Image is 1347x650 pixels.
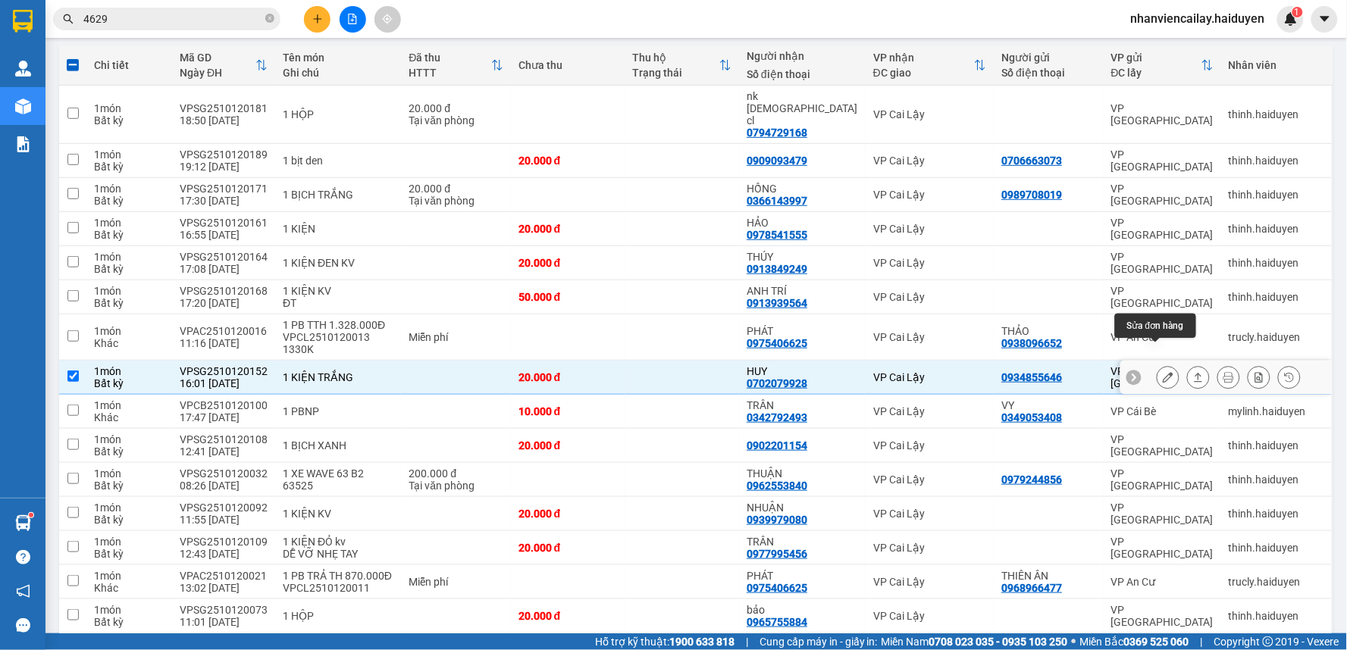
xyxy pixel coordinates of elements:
div: VP [GEOGRAPHIC_DATA] [1111,502,1214,526]
div: VP An Cư [1111,331,1214,343]
div: Ngày ĐH [180,67,255,79]
div: 1 món [94,325,164,337]
th: Toggle SortBy [625,45,740,86]
div: 1 PB TRẢ TH 870.000Đ VPCL2510120011 [283,570,393,594]
div: 19:12 [DATE] [180,161,268,173]
div: 11:01 [DATE] [180,616,268,628]
div: VPSG2510120032 [180,467,268,480]
div: VP [GEOGRAPHIC_DATA] [1111,365,1214,389]
div: VPSG2510120189 [180,148,268,161]
span: ⚪️ [1072,639,1076,645]
button: aim [374,6,401,33]
div: 1330K [283,343,393,355]
div: VPAC2510120016 [180,325,268,337]
div: 1 KIỆN KV [283,508,393,520]
div: nk thiên phúc cl [747,90,858,127]
div: VP Cai Lậy [873,189,986,201]
div: Người nhận [747,50,858,62]
div: DỄ VỠ NHẸ TAY [283,548,393,560]
div: 0366143997 [747,195,807,207]
div: VP [GEOGRAPHIC_DATA] [1111,433,1214,458]
div: VPSG2510120092 [180,502,268,514]
div: Bất kỳ [94,445,164,458]
div: thinh.haiduyen [1229,439,1324,452]
div: Sửa đơn hàng [1157,366,1179,389]
div: VPSG2510120171 [180,183,268,195]
div: VPSG2510120164 [180,251,268,263]
div: 0975406625 [747,582,807,594]
strong: 0708 023 035 - 0935 103 250 [929,636,1068,648]
span: file-add [347,14,358,24]
div: VP [GEOGRAPHIC_DATA] [1111,251,1214,275]
div: NHUẬN [747,502,858,514]
div: 0962553840 [747,480,807,492]
div: VP [GEOGRAPHIC_DATA] [1111,285,1214,309]
div: 200.000 đ [409,467,503,480]
span: Miền Nam [882,633,1068,650]
div: 50.000 đ [518,291,618,303]
div: TRÂN [747,536,858,548]
div: 11:55 [DATE] [180,514,268,526]
div: 1 KIỆN TRẮNG [283,371,393,383]
sup: 1 [1292,7,1303,17]
div: thinh.haiduyen [1229,610,1324,622]
div: 0975406625 [747,337,807,349]
strong: 1900 633 818 [669,636,735,648]
div: 0938096652 [1001,337,1062,349]
div: VP Cai Lậy [873,405,986,417]
div: thinh.haiduyen [1229,189,1324,201]
div: 0913849249 [747,263,807,275]
div: 0939979080 [747,514,807,526]
div: 17:47 [DATE] [180,411,268,423]
div: thinh.haiduyen [1229,223,1324,235]
div: Thu hộ [633,52,720,64]
img: warehouse-icon [15,61,31,77]
div: trucly.haiduyen [1229,331,1324,343]
div: 20.000 đ [518,371,618,383]
div: 20.000 đ [518,508,618,520]
div: 0979244856 [1001,473,1062,486]
div: Bất kỳ [94,229,164,241]
div: Chi tiết [94,59,164,71]
span: Miền Bắc [1080,633,1189,650]
div: 1 BỊCH XANH [283,439,393,452]
div: Số điện thoại [1001,67,1095,79]
div: 1 KIỆN ĐEN KV [283,257,393,269]
div: 17:08 [DATE] [180,263,268,275]
div: VPSG2510120073 [180,604,268,616]
div: Ghi chú [283,67,393,79]
div: THUẬN [747,467,858,480]
div: VPAC2510120021 [180,570,268,582]
th: Toggle SortBy [172,45,275,86]
div: VP Cai Lậy [873,576,986,588]
span: copyright [1263,636,1273,647]
div: Bất kỳ [94,616,164,628]
div: TRÂN [747,399,858,411]
div: 0978541555 [747,229,807,241]
div: Tại văn phòng [409,195,503,207]
div: thinh.haiduyen [1229,508,1324,520]
div: VP [GEOGRAPHIC_DATA] [1111,217,1214,241]
div: Bất kỳ [94,161,164,173]
div: VP An Cư [1111,576,1214,588]
strong: 0369 525 060 [1124,636,1189,648]
div: 1 món [94,570,164,582]
span: question-circle [16,550,30,564]
div: 1 món [94,148,164,161]
div: Bất kỳ [94,480,164,492]
div: HTTT [409,67,490,79]
sup: 1 [29,513,33,517]
div: VPSG2510120181 [180,102,268,114]
span: 1 [1295,7,1300,17]
div: 18:50 [DATE] [180,114,268,127]
div: PHÁT [747,570,858,582]
div: 1 món [94,365,164,377]
div: VPSG2510120109 [180,536,268,548]
span: Hỗ trợ kỹ thuật: [595,633,735,650]
div: 1 món [94,183,164,195]
div: VP Cái Bè [1111,405,1214,417]
div: thinh.haiduyen [1229,155,1324,167]
div: VPCB2510120100 [180,399,268,411]
div: 0977995456 [747,548,807,560]
div: Trạng thái [633,67,720,79]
